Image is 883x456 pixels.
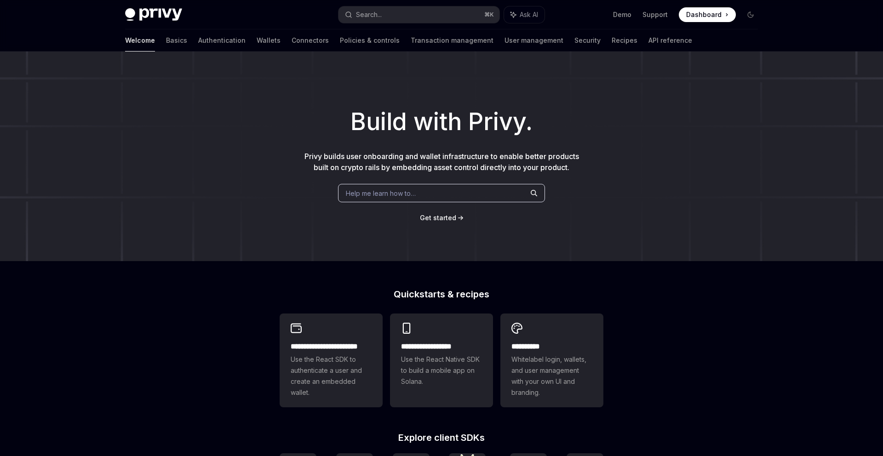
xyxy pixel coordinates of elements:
a: Demo [613,10,631,19]
a: Transaction management [411,29,493,51]
button: Toggle dark mode [743,7,758,22]
span: Get started [420,214,456,222]
span: Privy builds user onboarding and wallet infrastructure to enable better products built on crypto ... [304,152,579,172]
a: **** **** **** ***Use the React Native SDK to build a mobile app on Solana. [390,313,493,407]
a: API reference [648,29,692,51]
a: Authentication [198,29,246,51]
a: Get started [420,213,456,222]
button: Search...⌘K [338,6,499,23]
a: Welcome [125,29,155,51]
a: Dashboard [679,7,736,22]
button: Ask AI [504,6,545,23]
a: Security [574,29,601,51]
h2: Explore client SDKs [280,433,603,442]
h2: Quickstarts & recipes [280,290,603,299]
span: Ask AI [520,10,538,19]
h1: Build with Privy. [15,104,868,140]
span: Use the React SDK to authenticate a user and create an embedded wallet. [291,354,372,398]
a: Support [642,10,668,19]
a: Policies & controls [340,29,400,51]
img: dark logo [125,8,182,21]
span: Dashboard [686,10,722,19]
a: Basics [166,29,187,51]
a: **** *****Whitelabel login, wallets, and user management with your own UI and branding. [500,313,603,407]
a: User management [505,29,563,51]
a: Connectors [292,29,329,51]
div: Search... [356,9,382,20]
span: Whitelabel login, wallets, and user management with your own UI and branding. [511,354,592,398]
span: ⌘ K [484,11,494,18]
span: Use the React Native SDK to build a mobile app on Solana. [401,354,482,387]
a: Wallets [257,29,281,51]
a: Recipes [612,29,637,51]
span: Help me learn how to… [346,188,416,198]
